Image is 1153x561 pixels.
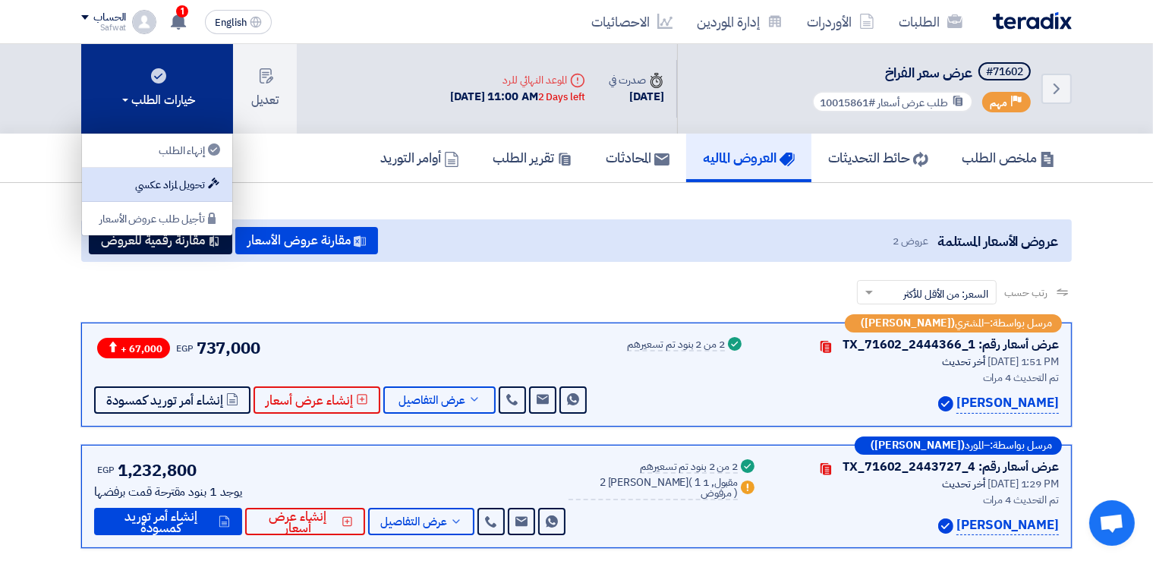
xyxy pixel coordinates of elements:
[91,210,223,228] div: تأجيل طلب عروض الأسعار
[820,95,875,111] span: #10015861
[990,318,1052,329] span: مرسل بواسطة:
[119,91,195,109] div: خيارات الطلب
[589,134,686,182] a: المحادثات
[132,10,156,34] img: profile_test.png
[266,395,353,406] span: إنشاء عرض أسعار
[877,95,948,111] span: طلب عرض أسعار
[855,437,1062,455] div: –
[887,4,975,39] a: الطلبات
[94,483,242,501] div: يوجد 1 بنود مقترحة قمت برفضها
[955,318,984,329] span: المشتري
[734,485,738,501] span: )
[450,88,584,106] div: [DATE] 11:00 AM
[776,492,1059,508] div: تم التحديث 4 مرات
[368,508,474,535] button: عرض التفاصيل
[956,393,1059,414] p: [PERSON_NAME]
[245,508,365,535] button: إنشاء عرض أسعار
[82,168,232,202] a: تحويل لمزاد عكسي
[383,386,496,414] button: عرض التفاصيل
[965,440,984,451] span: المورد
[1004,285,1047,301] span: رتب حسب
[197,336,260,361] span: 737,000
[843,336,1059,354] div: عرض أسعار رقم: TX_71602_2444366_1
[89,227,232,254] button: مقارنة رقمية للعروض
[688,474,692,490] span: (
[893,233,928,249] span: عروض 2
[205,10,272,34] button: English
[938,518,953,534] img: Verified Account
[885,62,972,83] span: عرض سعر الفراخ
[81,24,126,32] div: Safwat
[903,286,988,302] span: السعر: من الأقل للأكثر
[579,4,685,39] a: الاحصائيات
[91,175,223,194] div: تحويل لمزاد عكسي
[988,354,1059,370] span: [DATE] 1:51 PM
[811,134,945,182] a: حائط التحديثات
[610,88,664,106] div: [DATE]
[81,44,233,134] button: خيارات الطلب
[986,67,1023,77] div: #71602
[538,90,585,105] div: 2 Days left
[106,395,223,406] span: إنشاء أمر توريد كمسودة
[380,149,459,166] h5: أوامر التوريد
[809,62,1034,84] h5: عرض سعر الفراخ
[97,463,115,477] span: EGP
[871,440,965,451] b: ([PERSON_NAME])
[993,12,1072,30] img: Teradix logo
[610,72,664,88] div: صدرت في
[988,476,1059,492] span: [DATE] 1:29 PM
[94,508,242,535] button: إنشاء أمر توريد كمسودة
[703,149,795,166] h5: العروض الماليه
[257,511,339,534] span: إنشاء عرض أسعار
[254,386,380,414] button: إنشاء عرض أسعار
[81,133,233,236] div: خيارات الطلب
[843,458,1059,476] div: عرض أسعار رقم: TX_71602_2443727_4
[94,386,250,414] button: إنشاء أمر توريد كمسودة
[235,227,378,254] button: مقارنة عروض الأسعار
[945,134,1072,182] a: ملخص الطلب
[97,338,170,358] span: + 67,000
[701,474,732,501] span: 1 مرفوض
[845,314,1062,333] div: –
[686,134,811,182] a: العروض الماليه
[399,395,465,406] span: عرض التفاصيل
[937,231,1058,251] span: عروض الأسعار المستلمة
[763,370,1059,386] div: تم التحديث 4 مرات
[956,515,1059,536] p: [PERSON_NAME]
[176,5,188,17] span: 1
[942,354,985,370] span: أخر تحديث
[640,462,738,474] div: 2 من 2 بنود تم تسعيرهم
[861,318,955,329] b: ([PERSON_NAME])
[493,149,572,166] h5: تقرير الطلب
[106,511,216,534] span: إنشاء أمر توريد كمسودة
[380,516,447,528] span: عرض التفاصيل
[990,96,1007,110] span: مهم
[233,44,297,134] button: تعديل
[476,134,589,182] a: تقرير الطلب
[569,477,738,500] div: 2 [PERSON_NAME]
[962,149,1055,166] h5: ملخص الطلب
[91,141,223,159] div: إنهاء الطلب
[364,134,476,182] a: أوامر التوريد
[942,476,985,492] span: أخر تحديث
[450,72,584,88] div: الموعد النهائي للرد
[606,149,669,166] h5: المحادثات
[685,4,795,39] a: إدارة الموردين
[695,474,738,490] span: 1 مقبول,
[1089,500,1135,546] div: Open chat
[215,17,247,28] span: English
[938,396,953,411] img: Verified Account
[990,440,1052,451] span: مرسل بواسطة:
[118,458,197,483] span: 1,232,800
[93,11,126,24] div: الحساب
[627,339,725,351] div: 2 من 2 بنود تم تسعيرهم
[176,342,194,355] span: EGP
[828,149,928,166] h5: حائط التحديثات
[795,4,887,39] a: الأوردرات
